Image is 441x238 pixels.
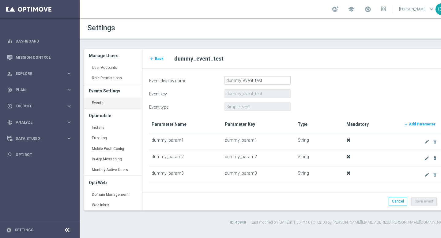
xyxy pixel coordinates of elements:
[84,189,142,200] a: Domain Management
[89,176,137,189] h3: Opti Web
[145,89,220,97] label: Event key
[7,87,72,92] button: gps_fixed Plan keyboard_arrow_right
[84,143,142,154] a: Mobile Push Config
[145,102,220,110] label: Event type
[16,72,66,76] span: Explore
[16,104,66,108] span: Execute
[295,133,344,150] td: String
[7,104,72,109] button: play_circle_outline Execute keyboard_arrow_right
[16,49,72,65] a: Mission Control
[295,166,344,183] td: String
[66,71,72,76] i: keyboard_arrow_right
[149,116,222,133] th: Parameter Name
[222,133,295,150] td: dummy_param1
[7,152,13,158] i: lightbulb
[7,147,72,163] div: Optibot
[66,87,72,93] i: keyboard_arrow_right
[7,120,66,125] div: Analyze
[7,136,66,141] div: Data Studio
[344,116,393,133] th: Mandatory
[89,84,137,98] h3: Events Settings
[432,156,437,161] i: delete_forever
[389,197,407,206] a: Cancel
[348,6,355,13] span: school
[84,133,142,144] a: Error Log
[84,154,142,165] a: In-App Messaging
[404,123,408,126] i: add
[295,116,344,133] th: Type
[149,150,222,166] td: dummy_param2
[87,24,262,32] h1: Settings
[149,133,222,150] td: dummy_param1
[7,87,66,93] div: Plan
[7,71,72,76] button: person_search Explore keyboard_arrow_right
[16,88,66,92] span: Plan
[66,103,72,109] i: keyboard_arrow_right
[16,147,72,163] a: Optibot
[16,137,66,140] span: Data Studio
[84,98,142,109] a: Events
[428,6,435,13] span: keyboard_arrow_down
[84,122,142,133] a: Installs
[7,103,66,109] div: Execute
[149,166,222,183] td: dummy_param3
[424,172,429,177] i: create
[89,49,137,62] h3: Manage Users
[66,136,72,141] i: keyboard_arrow_right
[432,139,437,144] i: delete_forever
[89,109,137,122] h3: Optimobile
[398,5,435,14] a: [PERSON_NAME]keyboard_arrow_down
[222,150,295,166] td: dummy_param2
[295,150,344,166] td: String
[84,210,142,221] a: Web Push Config
[16,33,72,49] a: Dashboard
[411,197,437,206] button: Save event
[145,76,220,84] label: Event display name
[7,39,72,44] button: equalizer Dashboard
[230,220,246,225] label: ID: 40940
[409,122,435,126] b: Add Parameter
[84,73,142,84] a: Role Permissions
[424,139,429,144] i: create
[84,62,142,73] a: User Accounts
[224,76,291,85] input: New event name
[16,121,66,124] span: Analyze
[222,116,295,133] th: Parameter Key
[150,57,154,61] i: arrow_back
[7,39,13,44] i: equalizer
[7,71,66,76] div: Explore
[66,119,72,125] i: keyboard_arrow_right
[7,55,72,60] button: Mission Control
[155,57,164,61] span: Back
[7,33,72,49] div: Dashboard
[222,166,295,183] td: dummy_param3
[7,49,72,65] div: Mission Control
[6,227,12,233] i: settings
[84,200,142,211] a: Web Inbox
[7,103,13,109] i: play_circle_outline
[7,120,13,125] i: track_changes
[7,120,72,125] button: track_changes Analyze keyboard_arrow_right
[7,71,13,76] i: person_search
[424,156,429,161] i: create
[84,165,142,176] a: Monthly Active Users
[7,87,13,93] i: gps_fixed
[7,136,72,141] button: Data Studio keyboard_arrow_right
[7,152,72,157] button: lightbulb Optibot
[15,228,33,232] a: Settings
[432,172,437,177] i: delete_forever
